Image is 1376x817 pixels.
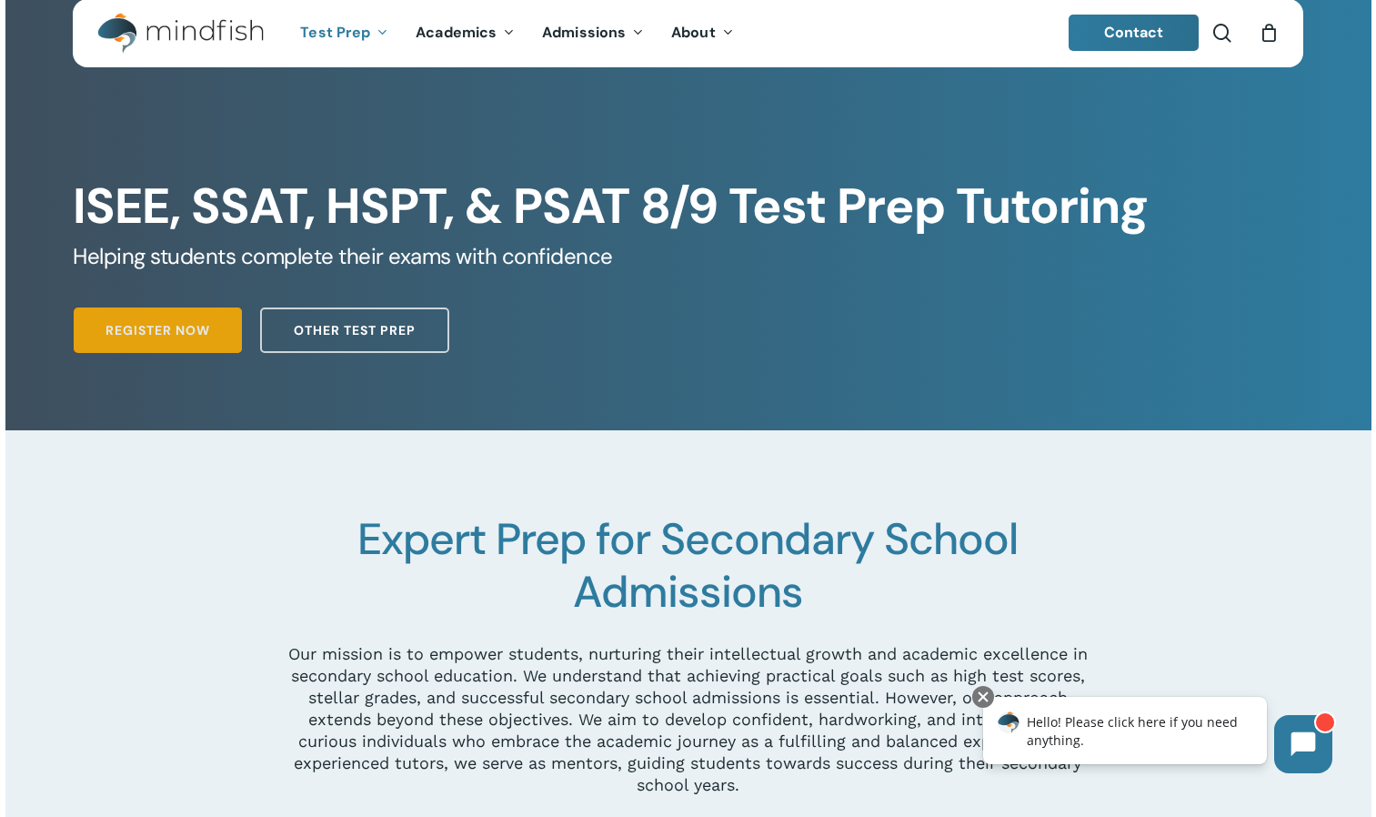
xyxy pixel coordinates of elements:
[964,682,1351,792] iframe: Chatbot
[528,25,658,41] a: Admissions
[73,177,1302,236] h1: ISEE, SSAT, HSPT, & PSAT 8/9 Test Prep Tutoring
[294,321,416,339] span: Other Test Prep
[357,510,1018,620] span: Expert Prep for Secondary School Admissions
[73,242,1302,271] h5: Helping students complete their exams with confidence
[671,23,716,42] span: About
[402,25,528,41] a: Academics
[1069,15,1200,51] a: Contact
[300,23,370,42] span: Test Prep
[282,643,1093,796] p: Our mission is to empower students, nurturing their intellectual growth and academic excellence i...
[286,25,402,41] a: Test Prep
[260,308,449,353] a: Other Test Prep
[1104,23,1164,42] span: Contact
[1259,23,1279,43] a: Cart
[658,25,748,41] a: About
[74,308,242,353] a: Register Now
[542,23,626,42] span: Admissions
[105,321,210,339] span: Register Now
[416,23,497,42] span: Academics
